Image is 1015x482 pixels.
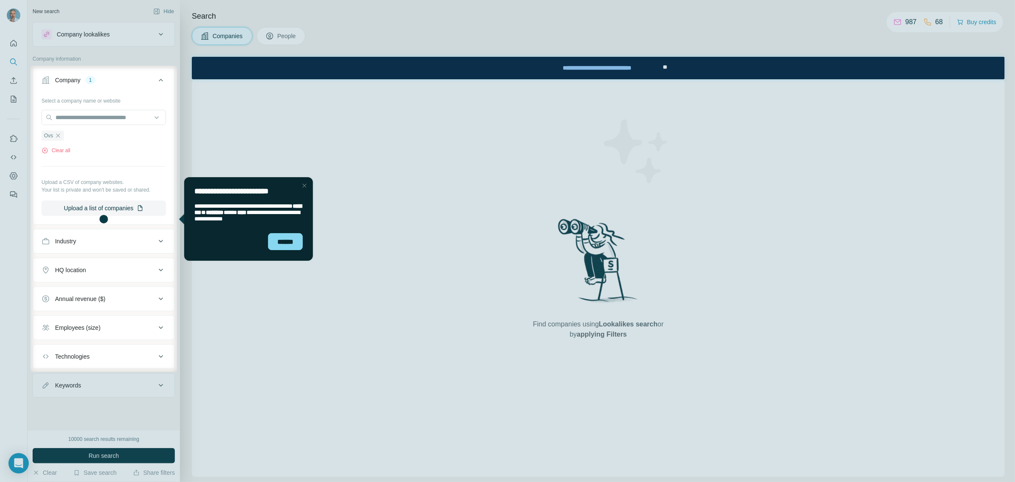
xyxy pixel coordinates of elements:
button: HQ location [33,260,174,280]
div: HQ location [55,266,86,274]
button: Technologies [33,346,174,367]
div: Annual revenue ($) [55,295,105,303]
div: Employees (size) [55,323,100,332]
div: Technologies [55,352,90,361]
div: Select a company name or website [41,94,166,105]
div: Watch our October Product update [347,2,464,20]
p: Upload a CSV of company websites. [41,178,166,186]
span: Ovs [44,132,53,139]
button: Clear all [41,147,70,154]
div: Industry [55,237,76,245]
p: Your list is private and won't be saved or shared. [41,186,166,194]
div: Company [55,76,80,84]
button: Company1 [33,70,174,94]
button: Annual revenue ($) [33,289,174,309]
div: 1 [86,76,95,84]
button: Industry [33,231,174,251]
button: Upload a list of companies [41,201,166,216]
iframe: Tooltip [177,176,315,262]
button: Employees (size) [33,318,174,338]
